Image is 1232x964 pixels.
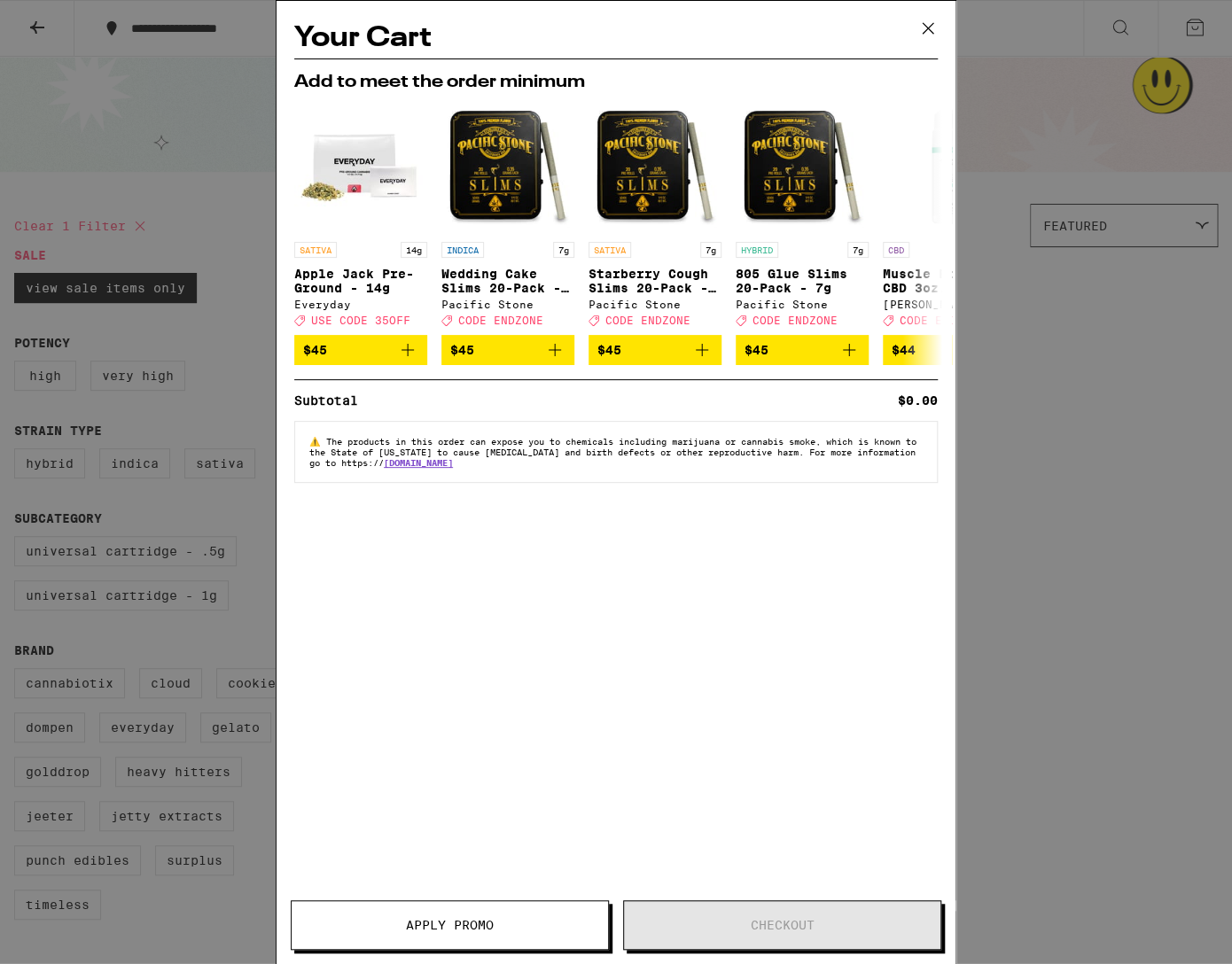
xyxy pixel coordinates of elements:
[892,343,916,357] span: $44
[294,100,427,335] a: Open page for Apple Jack Pre-Ground - 14g from Everyday
[883,267,1016,295] p: Muscle Freeze CBD 3oz. - 600mg
[736,100,869,335] a: Open page for 805 Glue Slims 20-Pack - 7g from Pacific Stone
[589,299,721,310] div: Pacific Stone
[700,242,721,258] p: 7g
[401,242,427,258] p: 14g
[900,315,985,326] span: CODE ENDZONE
[294,299,427,310] div: Everyday
[736,335,869,365] button: Add to bag
[458,315,543,326] span: CODE ENDZONE
[294,74,938,91] h2: Add to meet the order minimum
[441,299,574,310] div: Pacific Stone
[406,919,494,931] span: Apply Promo
[294,267,427,295] p: Apple Jack Pre-Ground - 14g
[309,436,326,447] span: ⚠️
[291,900,609,950] button: Apply Promo
[898,394,938,407] div: $0.00
[736,267,869,295] p: 805 Glue Slims 20-Pack - 7g
[384,457,453,468] a: [DOMAIN_NAME]
[752,315,838,326] span: CODE ENDZONE
[589,100,721,335] a: Open page for Starberry Cough Slims 20-Pack - 7g from Pacific Stone
[751,919,815,931] span: Checkout
[309,436,916,468] span: The products in this order can expose you to chemicals including marijuana or cannabis smoke, whi...
[294,335,427,365] button: Add to bag
[441,242,484,258] p: INDICA
[883,299,1016,310] div: [PERSON_NAME]'s Medicinals
[736,242,778,258] p: HYBRID
[736,100,869,233] img: Pacific Stone - 805 Glue Slims 20-Pack - 7g
[883,335,1016,365] button: Add to bag
[450,343,474,357] span: $45
[589,335,721,365] button: Add to bag
[883,100,1016,233] img: Mary's Medicinals - Muscle Freeze CBD 3oz. - 600mg
[441,335,574,365] button: Add to bag
[294,19,938,58] h2: Your Cart
[311,315,410,326] span: USE CODE 35OFF
[883,100,1016,335] a: Open page for Muscle Freeze CBD 3oz. - 600mg from Mary's Medicinals
[745,343,768,357] span: $45
[441,267,574,295] p: Wedding Cake Slims 20-Pack - 7g
[597,343,621,357] span: $45
[294,100,427,233] img: Everyday - Apple Jack Pre-Ground - 14g
[303,343,327,357] span: $45
[847,242,869,258] p: 7g
[441,100,574,233] img: Pacific Stone - Wedding Cake Slims 20-Pack - 7g
[623,900,941,950] button: Checkout
[553,242,574,258] p: 7g
[589,242,631,258] p: SATIVA
[11,12,128,27] span: Hi. Need any help?
[294,394,370,407] div: Subtotal
[605,315,690,326] span: CODE ENDZONE
[736,299,869,310] div: Pacific Stone
[589,100,721,233] img: Pacific Stone - Starberry Cough Slims 20-Pack - 7g
[441,100,574,335] a: Open page for Wedding Cake Slims 20-Pack - 7g from Pacific Stone
[883,242,909,258] p: CBD
[589,267,721,295] p: Starberry Cough Slims 20-Pack - 7g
